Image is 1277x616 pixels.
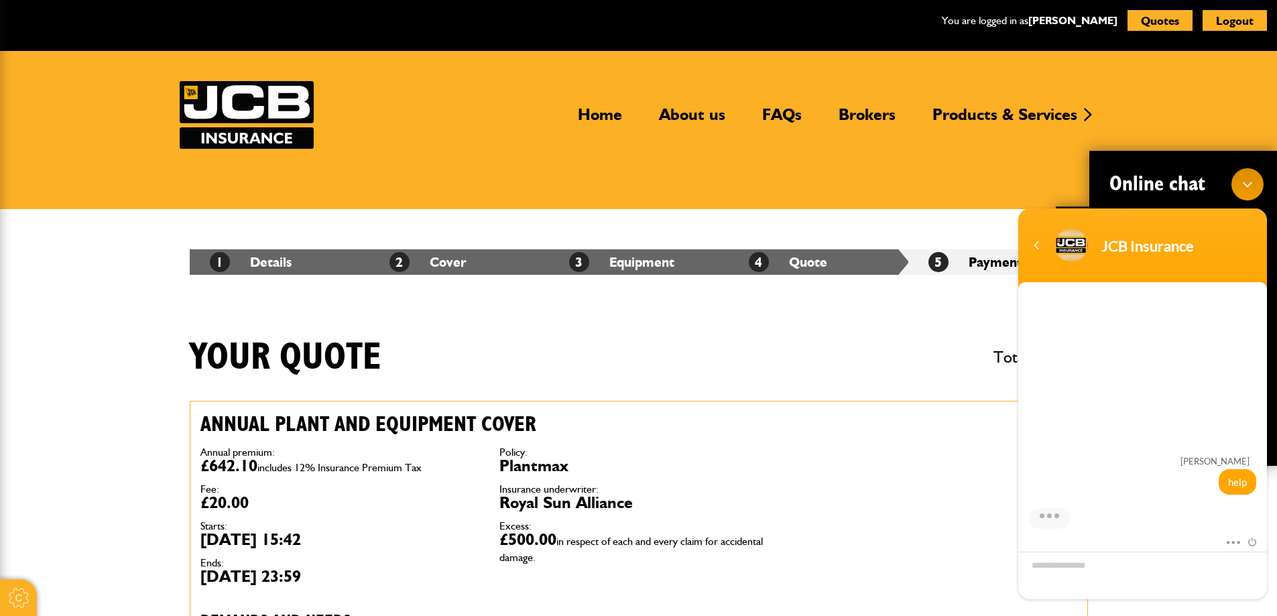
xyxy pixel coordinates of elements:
[499,495,778,511] dd: Royal Sun Alliance
[1028,14,1117,27] a: [PERSON_NAME]
[210,252,230,272] span: 1
[190,335,381,380] h1: Your quote
[908,249,1088,275] li: Payment
[257,461,422,474] span: includes 12% Insurance Premium Tax
[752,105,812,135] a: FAQs
[1128,10,1193,31] button: Quotes
[499,535,763,564] span: in respect of each and every claim for accidental damage.
[749,252,769,272] span: 4
[499,484,778,495] dt: Insurance underwriter:
[180,81,314,149] img: JCB Insurance Services logo
[180,81,314,149] a: JCB Insurance Services
[922,105,1087,135] a: Products & Services
[200,458,479,474] dd: £642.10
[499,447,778,458] dt: Policy:
[729,249,908,275] li: Quote
[499,521,778,532] dt: Excess:
[200,558,479,568] dt: Ends:
[569,252,589,272] span: 3
[200,532,479,548] dd: [DATE] 15:42
[1012,162,1274,606] iframe: SalesIQ Chatwindow
[928,252,949,272] span: 5
[942,12,1117,29] p: You are logged in as
[200,484,479,495] dt: Fee:
[200,495,479,511] dd: £20.00
[200,412,778,437] h2: Annual plant and equipment cover
[569,254,674,270] a: 3Equipment
[200,568,479,584] dd: [DATE] 23:59
[568,105,632,135] a: Home
[389,254,467,270] a: 2Cover
[829,105,906,135] a: Brokers
[200,447,479,458] dt: Annual premium:
[499,532,778,564] dd: £500.00
[499,458,778,474] dd: Plantmax
[210,254,292,270] a: 1Details
[389,252,410,272] span: 2
[200,521,479,532] dt: Starts:
[649,105,735,135] a: About us
[1203,10,1267,31] button: Logout
[993,342,1088,373] span: Total:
